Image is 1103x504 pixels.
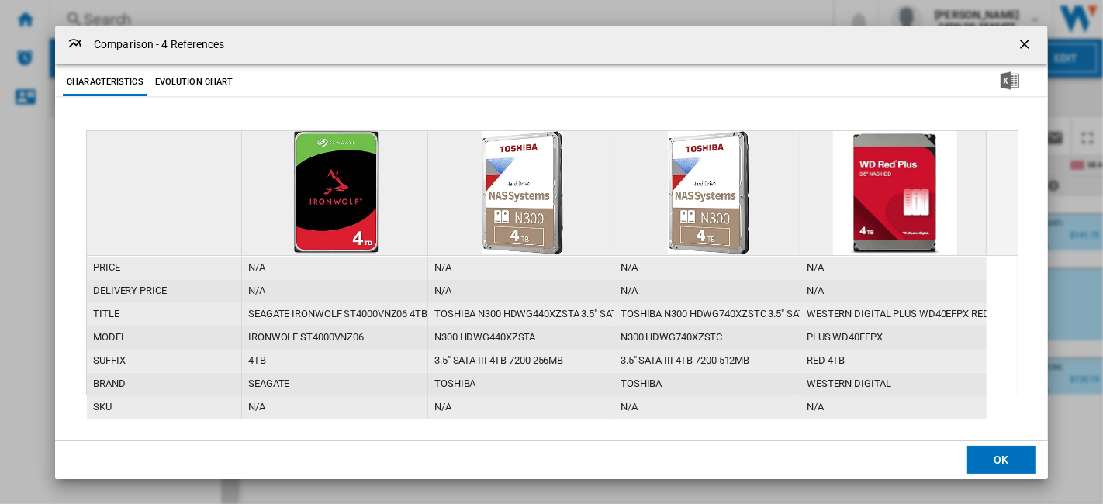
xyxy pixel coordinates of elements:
button: Download in Excel [976,68,1044,96]
button: Evolution chart [151,68,237,96]
div: N/A [242,257,427,280]
div: suffix [87,350,241,373]
div: 4TB [242,350,427,373]
div: WESTERN DIGITAL PLUS WD40EFPX RED 4TB [800,303,987,326]
div: PLUS WD40EFPX [800,326,987,350]
div: N/A [242,396,427,419]
div: model [87,326,241,350]
div: N/A [800,396,987,419]
div: N/A [428,280,614,303]
img: 71fa7oItMEL.__AC_SX300_SY300_QL70_ML2_.jpg [668,131,749,255]
div: N300 HDWG440XZSTA [428,326,614,350]
div: N/A [614,257,800,280]
img: 41YJdl8uKVL._SX342_SY445_.jpg [833,131,957,255]
div: TOSHIBA [428,373,614,396]
button: OK [967,446,1036,474]
div: brand [87,373,241,396]
div: N/A [428,257,614,280]
div: TOSHIBA [614,373,800,396]
div: title [87,303,241,326]
div: SEAGATE IRONWOLF ST4000VNZ06 4TB [242,303,427,326]
div: N/A [800,257,987,280]
div: N/A [242,280,427,303]
div: price [87,257,241,280]
div: TOSHIBA N300 HDWG440XZSTA 3.5" SATA III 4TB 7200 256MB [428,303,614,326]
div: N/A [614,280,800,303]
img: excel-24x24.png [1001,71,1019,90]
md-dialog: Product popup [55,26,1048,479]
div: N/A [428,396,614,419]
div: N300 HDWG740XZSTC [614,326,800,350]
div: SEAGATE [242,373,427,396]
div: N/A [614,396,800,419]
div: sku [87,396,241,419]
div: delivery price [87,280,241,303]
h4: Comparison - 4 References [86,37,225,53]
div: WESTERN DIGITAL [800,373,987,396]
ng-md-icon: getI18NText('BUTTONS.CLOSE_DIALOG') [1017,36,1036,55]
div: 3.5" SATA III 4TB 7200 512MB [614,350,800,373]
button: getI18NText('BUTTONS.CLOSE_DIALOG') [1011,29,1042,60]
div: IRONWOLF ST4000VNZ06 [242,326,427,350]
div: N/A [800,280,987,303]
div: 3.5" SATA III 4TB 7200 256MB [428,350,614,373]
img: 71y0UqWIiSL.__AC_SX300_SY300_QL70_ML2_.jpg [294,131,379,255]
div: RED 4TB [800,350,987,373]
img: 71fa7oItMEL.__AC_SX300_SY300_QL70_FMwebp_.jpg [482,131,563,255]
div: TOSHIBA N300 HDWG740XZSTC 3.5" SATA III 4TB 7200 512MB [614,303,800,326]
button: Characteristics [63,68,147,96]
